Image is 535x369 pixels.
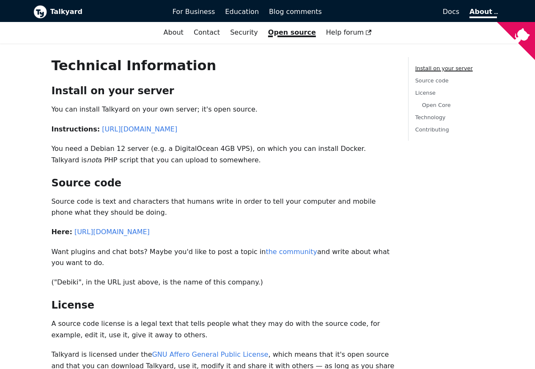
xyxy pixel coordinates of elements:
[167,5,220,19] a: For Business
[225,25,263,40] a: Security
[87,156,98,164] em: not
[51,246,394,269] p: Want plugins and chat bots? Maybe you'd like to post a topic in and write about what you want to do.
[51,299,394,312] h2: License
[51,85,394,97] h2: Install on your server
[51,125,100,133] strong: Instructions:
[327,5,464,19] a: Docs
[51,57,394,74] h1: Technical Information
[74,228,150,236] a: [URL][DOMAIN_NAME]
[220,5,264,19] a: Education
[415,126,449,133] a: Contributing
[264,5,327,19] a: Blog comments
[51,196,394,219] p: Source code is text and characters that humans write in order to tell your computer and mobile ph...
[51,277,394,288] p: ("Debiki", in the URL just above, is the name of this company.)
[51,143,394,166] p: You need a Debian 12 server (e.g. a DigitalOcean 4GB VPS), on which you can install Docker. Talky...
[469,8,497,18] a: About
[51,104,394,115] p: You can install Talkyard on your own server; it's open source.
[422,102,451,108] a: Open Core
[102,125,177,133] a: [URL][DOMAIN_NAME]
[415,90,436,96] a: License
[269,8,322,16] span: Blog comments
[189,25,225,40] a: Contact
[321,25,377,40] a: Help forum
[51,228,72,236] strong: Here:
[326,28,372,36] span: Help forum
[443,8,459,16] span: Docs
[33,5,47,19] img: Talkyard logo
[51,177,394,189] h2: Source code
[263,25,321,40] a: Open source
[415,65,473,71] a: Install on your server
[415,77,449,84] a: Source code
[51,318,394,341] p: A source code license is a legal text that tells people what they may do with the source code, fo...
[415,114,446,120] a: Technology
[152,350,268,358] a: GNU Affero General Public License
[50,6,161,17] b: Talkyard
[225,8,259,16] span: Education
[33,5,161,19] a: Talkyard logoTalkyard
[266,248,317,256] a: the community
[173,8,215,16] span: For Business
[159,25,189,40] a: About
